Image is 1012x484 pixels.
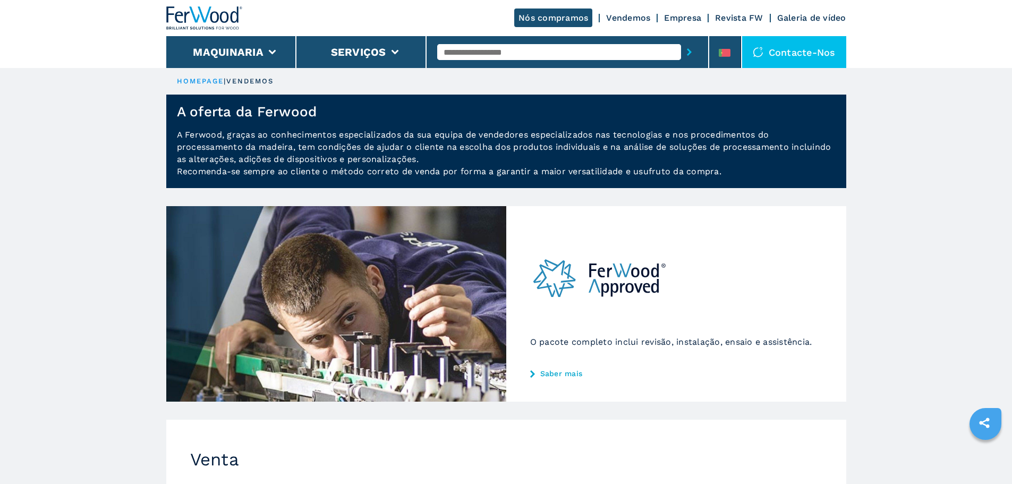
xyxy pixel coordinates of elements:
p: O pacote completo inclui revisão, instalação, ensaio e assistência. [530,336,822,348]
a: Empresa [664,13,701,23]
img: Contacte-nos [753,47,763,57]
a: sharethis [971,410,998,436]
a: Nós compramos [514,9,592,27]
iframe: Chat [967,436,1004,476]
h2: Venta [190,449,482,470]
p: A Ferwood, graças ao conhecimentos especializados da sua equipa de vendedores especializados nas ... [166,129,846,188]
a: Revista FW [715,13,763,23]
div: Contacte-nos [742,36,846,68]
span: | [224,77,226,85]
a: Saber mais [530,369,822,378]
button: Serviços [331,46,386,58]
p: vendemos [226,77,274,86]
button: submit-button [681,40,698,64]
h1: A oferta da Ferwood [177,103,317,120]
img: Ferwood [166,6,243,30]
button: Maquinaria [193,46,263,58]
a: HOMEPAGE [177,77,224,85]
a: Galeria de vídeo [777,13,846,23]
a: Vendemos [606,13,650,23]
